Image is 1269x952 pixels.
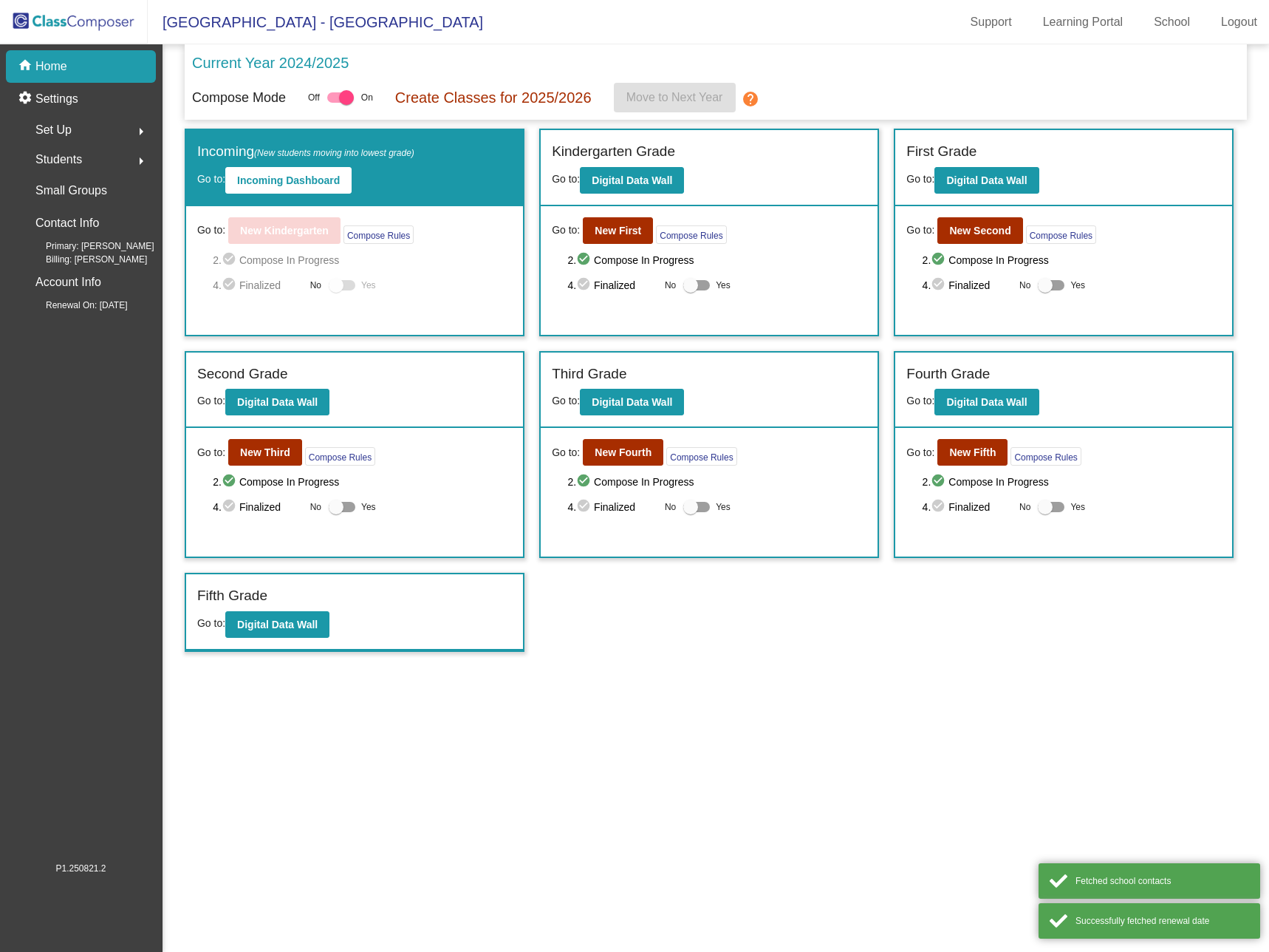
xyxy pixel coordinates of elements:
[1142,10,1202,34] a: School
[225,389,329,415] button: Digital Data Wall
[240,446,290,458] b: New Third
[626,91,723,103] span: Move to Next Year
[35,149,82,170] span: Students
[934,389,1039,415] button: Digital Data Wall
[576,498,594,516] mat-icon: check_circle
[1019,500,1030,514] span: No
[592,396,672,408] b: Digital Data Wall
[197,585,267,607] label: Fifth Grade
[254,148,414,158] span: (New students moving into lowest grade)
[237,174,340,186] b: Incoming Dashboard
[213,276,302,294] span: 4. Finalized
[197,222,225,238] span: Go to:
[22,299,127,312] span: Renewal On: [DATE]
[665,500,676,514] span: No
[906,222,934,238] span: Go to:
[946,396,1027,408] b: Digital Data Wall
[906,395,934,407] span: Go to:
[132,123,150,140] mat-icon: arrow_right
[222,498,239,516] mat-icon: check_circle
[1070,498,1085,516] span: Yes
[552,395,580,407] span: Go to:
[576,276,594,294] mat-icon: check_circle
[1019,279,1030,292] span: No
[1209,10,1269,34] a: Logout
[934,167,1039,194] button: Digital Data Wall
[35,213,99,234] p: Contact Info
[583,217,653,244] button: New First
[197,617,225,629] span: Go to:
[716,276,731,294] span: Yes
[959,10,1024,34] a: Support
[305,447,375,466] button: Compose Rules
[614,83,736,112] button: Move to Next Year
[192,52,349,74] p: Current Year 2024/2025
[906,445,934,460] span: Go to:
[567,276,657,294] span: 4. Finalized
[552,445,580,460] span: Go to:
[1010,447,1081,466] button: Compose Rules
[576,473,594,491] mat-icon: check_circle
[923,251,1222,269] span: 2. Compose In Progress
[567,473,866,491] span: 2. Compose In Progress
[583,439,663,466] button: New Fourth
[361,276,376,294] span: Yes
[225,167,352,194] button: Incoming Dashboard
[1070,276,1085,294] span: Yes
[742,90,759,108] mat-icon: help
[1031,10,1135,34] a: Learning Portal
[949,446,996,458] b: New Fifth
[197,141,414,163] label: Incoming
[213,498,302,516] span: 4. Finalized
[595,225,641,237] b: New First
[931,276,948,294] mat-icon: check_circle
[931,498,948,516] mat-icon: check_circle
[595,446,651,458] b: New Fourth
[197,395,225,407] span: Go to:
[937,439,1008,466] button: New Fifth
[308,91,320,104] span: Off
[665,279,676,292] span: No
[666,447,736,466] button: Compose Rules
[213,251,512,269] span: 2. Compose In Progress
[18,58,35,75] mat-icon: home
[923,498,1012,516] span: 4. Finalized
[1075,914,1249,928] div: Successfully fetched renewal date
[228,439,302,466] button: New Third
[906,141,976,163] label: First Grade
[197,445,225,460] span: Go to:
[361,498,376,516] span: Yes
[310,279,321,292] span: No
[552,173,580,185] span: Go to:
[937,217,1022,244] button: New Second
[552,364,626,385] label: Third Grade
[906,173,934,185] span: Go to:
[552,222,580,238] span: Go to:
[35,58,67,75] p: Home
[237,396,318,408] b: Digital Data Wall
[931,251,948,269] mat-icon: check_circle
[197,364,288,385] label: Second Grade
[240,225,329,237] b: New Kindergarten
[237,619,318,630] b: Digital Data Wall
[222,473,239,491] mat-icon: check_circle
[148,10,483,34] span: [GEOGRAPHIC_DATA] - [GEOGRAPHIC_DATA]
[35,272,101,293] p: Account Info
[906,364,990,385] label: Fourth Grade
[923,276,1012,294] span: 4. Finalized
[35,90,78,108] p: Settings
[592,174,672,186] b: Digital Data Wall
[192,88,286,108] p: Compose Mode
[225,611,329,638] button: Digital Data Wall
[197,173,225,185] span: Go to:
[1075,874,1249,888] div: Fetched school contacts
[132,152,150,170] mat-icon: arrow_right
[35,120,72,140] span: Set Up
[656,225,726,244] button: Compose Rules
[567,498,657,516] span: 4. Finalized
[35,180,107,201] p: Small Groups
[580,389,684,415] button: Digital Data Wall
[222,251,239,269] mat-icon: check_circle
[343,225,414,244] button: Compose Rules
[552,141,675,163] label: Kindergarten Grade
